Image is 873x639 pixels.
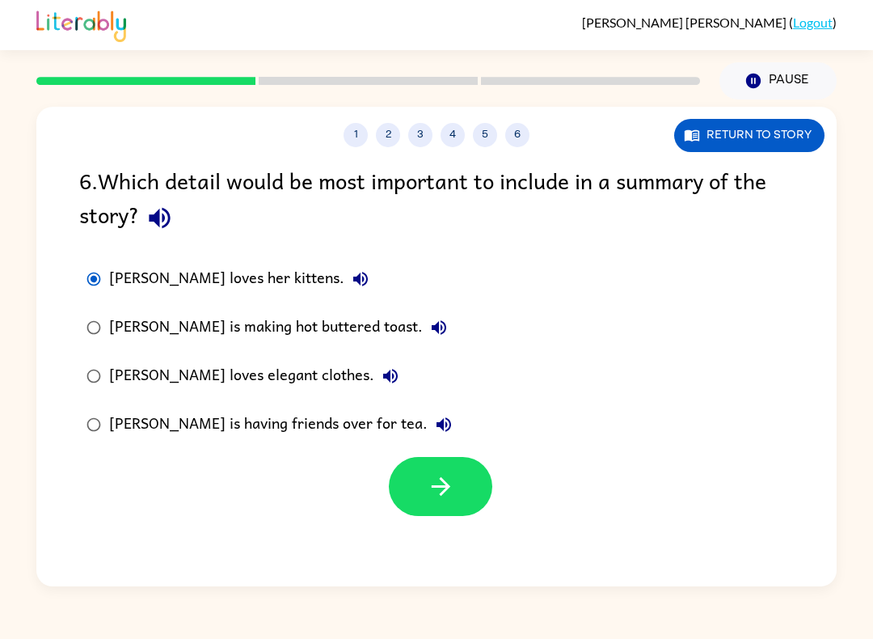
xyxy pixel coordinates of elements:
[428,408,460,441] button: [PERSON_NAME] is having friends over for tea.
[109,311,455,344] div: [PERSON_NAME] is making hot buttered toast.
[344,263,377,295] button: [PERSON_NAME] loves her kittens.
[408,123,432,147] button: 3
[505,123,529,147] button: 6
[582,15,789,30] span: [PERSON_NAME] [PERSON_NAME]
[376,123,400,147] button: 2
[79,163,794,239] div: 6 . Which detail would be most important to include in a summary of the story?
[109,360,407,392] div: [PERSON_NAME] loves elegant clothes.
[441,123,465,147] button: 4
[344,123,368,147] button: 1
[473,123,497,147] button: 5
[793,15,833,30] a: Logout
[109,263,377,295] div: [PERSON_NAME] loves her kittens.
[36,6,126,42] img: Literably
[674,119,824,152] button: Return to story
[719,62,837,99] button: Pause
[109,408,460,441] div: [PERSON_NAME] is having friends over for tea.
[423,311,455,344] button: [PERSON_NAME] is making hot buttered toast.
[374,360,407,392] button: [PERSON_NAME] loves elegant clothes.
[582,15,837,30] div: ( )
